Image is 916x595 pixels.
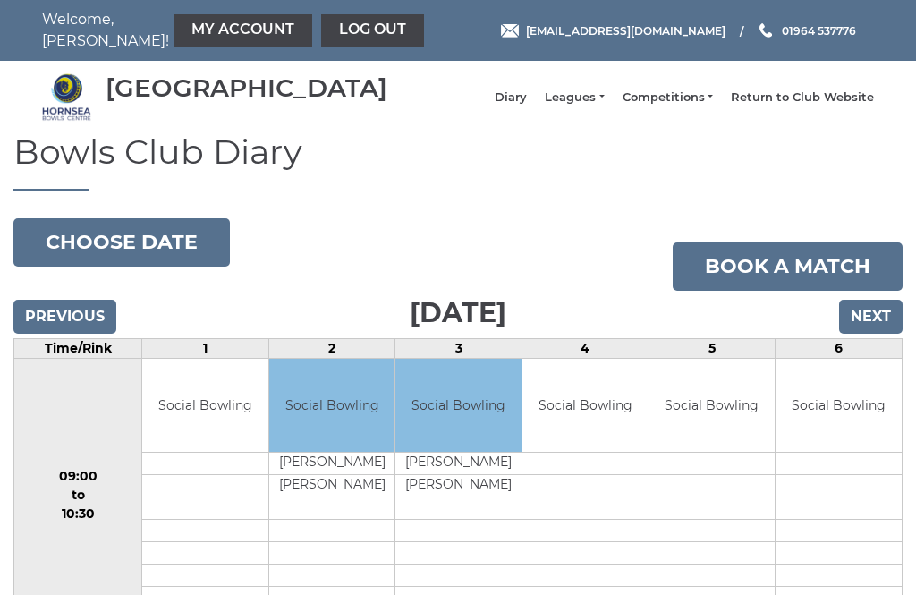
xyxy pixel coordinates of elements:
[321,14,424,47] a: Log out
[649,359,776,453] td: Social Bowling
[545,89,604,106] a: Leagues
[776,338,903,358] td: 6
[395,359,522,453] td: Social Bowling
[522,338,649,358] td: 4
[42,9,373,52] nav: Welcome, [PERSON_NAME]!
[269,359,395,453] td: Social Bowling
[649,338,776,358] td: 5
[757,22,856,39] a: Phone us 01964 537776
[495,89,527,106] a: Diary
[839,300,903,334] input: Next
[13,133,903,191] h1: Bowls Club Diary
[395,338,522,358] td: 3
[142,359,268,453] td: Social Bowling
[268,338,395,358] td: 2
[106,74,387,102] div: [GEOGRAPHIC_DATA]
[13,300,116,334] input: Previous
[174,14,312,47] a: My Account
[673,242,903,291] a: Book a match
[269,453,395,475] td: [PERSON_NAME]
[14,338,142,358] td: Time/Rink
[623,89,713,106] a: Competitions
[395,475,522,497] td: [PERSON_NAME]
[759,23,772,38] img: Phone us
[269,475,395,497] td: [PERSON_NAME]
[776,359,902,453] td: Social Bowling
[501,24,519,38] img: Email
[42,72,91,122] img: Hornsea Bowls Centre
[13,218,230,267] button: Choose date
[731,89,874,106] a: Return to Club Website
[522,359,649,453] td: Social Bowling
[501,22,725,39] a: Email [EMAIL_ADDRESS][DOMAIN_NAME]
[526,23,725,37] span: [EMAIL_ADDRESS][DOMAIN_NAME]
[395,453,522,475] td: [PERSON_NAME]
[782,23,856,37] span: 01964 537776
[142,338,269,358] td: 1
